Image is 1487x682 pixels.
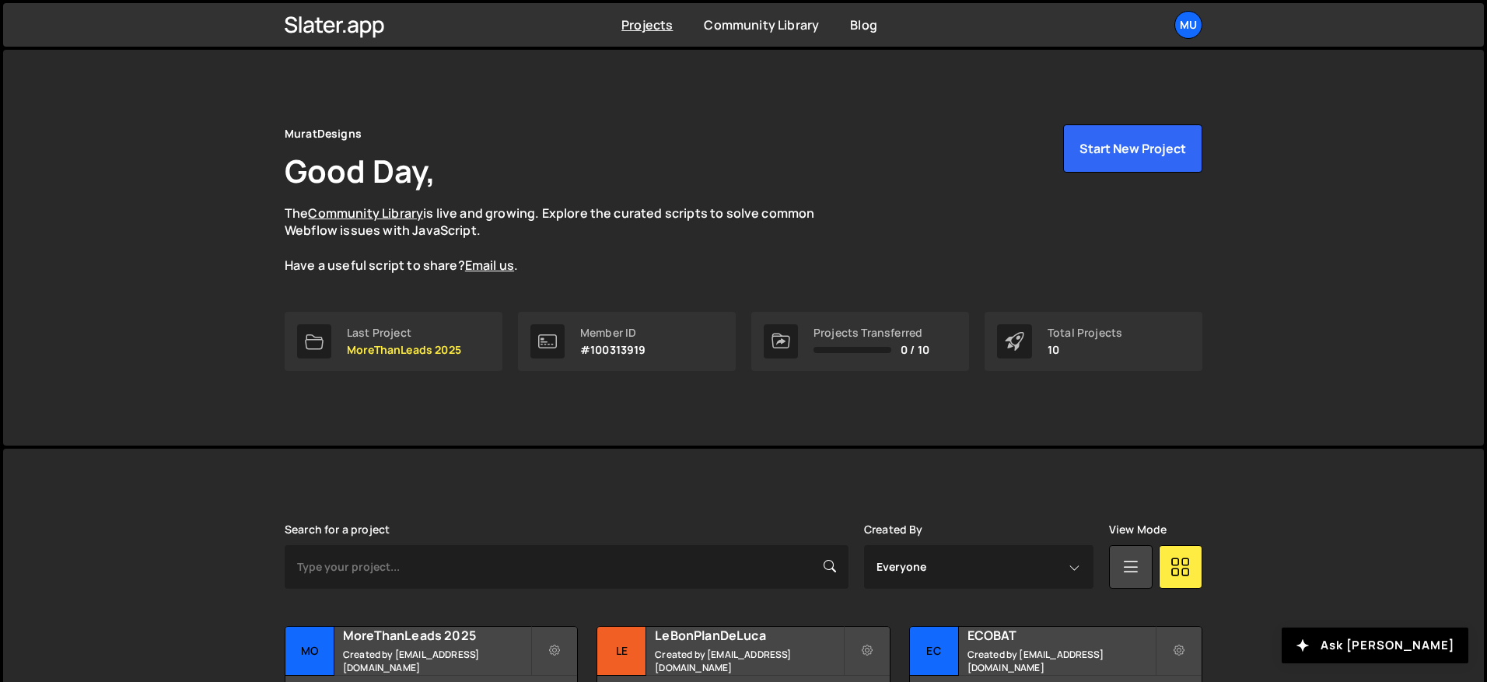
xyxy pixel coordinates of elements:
small: Created by [EMAIL_ADDRESS][DOMAIN_NAME] [967,648,1155,674]
h2: LeBonPlanDeLuca [655,627,842,644]
a: Projects [621,16,673,33]
label: Search for a project [285,523,390,536]
a: Last Project MoreThanLeads 2025 [285,312,502,371]
p: #100313919 [580,344,646,356]
h1: Good Day, [285,149,436,192]
p: The is live and growing. Explore the curated scripts to solve common Webflow issues with JavaScri... [285,205,845,275]
h2: MoreThanLeads 2025 [343,627,530,644]
div: Le [597,627,646,676]
label: View Mode [1109,523,1167,536]
a: Community Library [704,16,819,33]
div: Last Project [347,327,461,339]
button: Start New Project [1063,124,1202,173]
button: Ask [PERSON_NAME] [1282,628,1468,663]
div: Total Projects [1048,327,1122,339]
label: Created By [864,523,923,536]
a: Blog [850,16,877,33]
a: Mu [1174,11,1202,39]
div: Member ID [580,327,646,339]
a: Community Library [308,205,423,222]
input: Type your project... [285,545,848,589]
span: 0 / 10 [901,344,929,356]
p: MoreThanLeads 2025 [347,344,461,356]
a: Email us [465,257,514,274]
div: Projects Transferred [813,327,929,339]
div: MuratDesigns [285,124,362,143]
div: Mo [285,627,334,676]
small: Created by [EMAIL_ADDRESS][DOMAIN_NAME] [655,648,842,674]
div: EC [910,627,959,676]
p: 10 [1048,344,1122,356]
h2: ECOBAT [967,627,1155,644]
small: Created by [EMAIL_ADDRESS][DOMAIN_NAME] [343,648,530,674]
